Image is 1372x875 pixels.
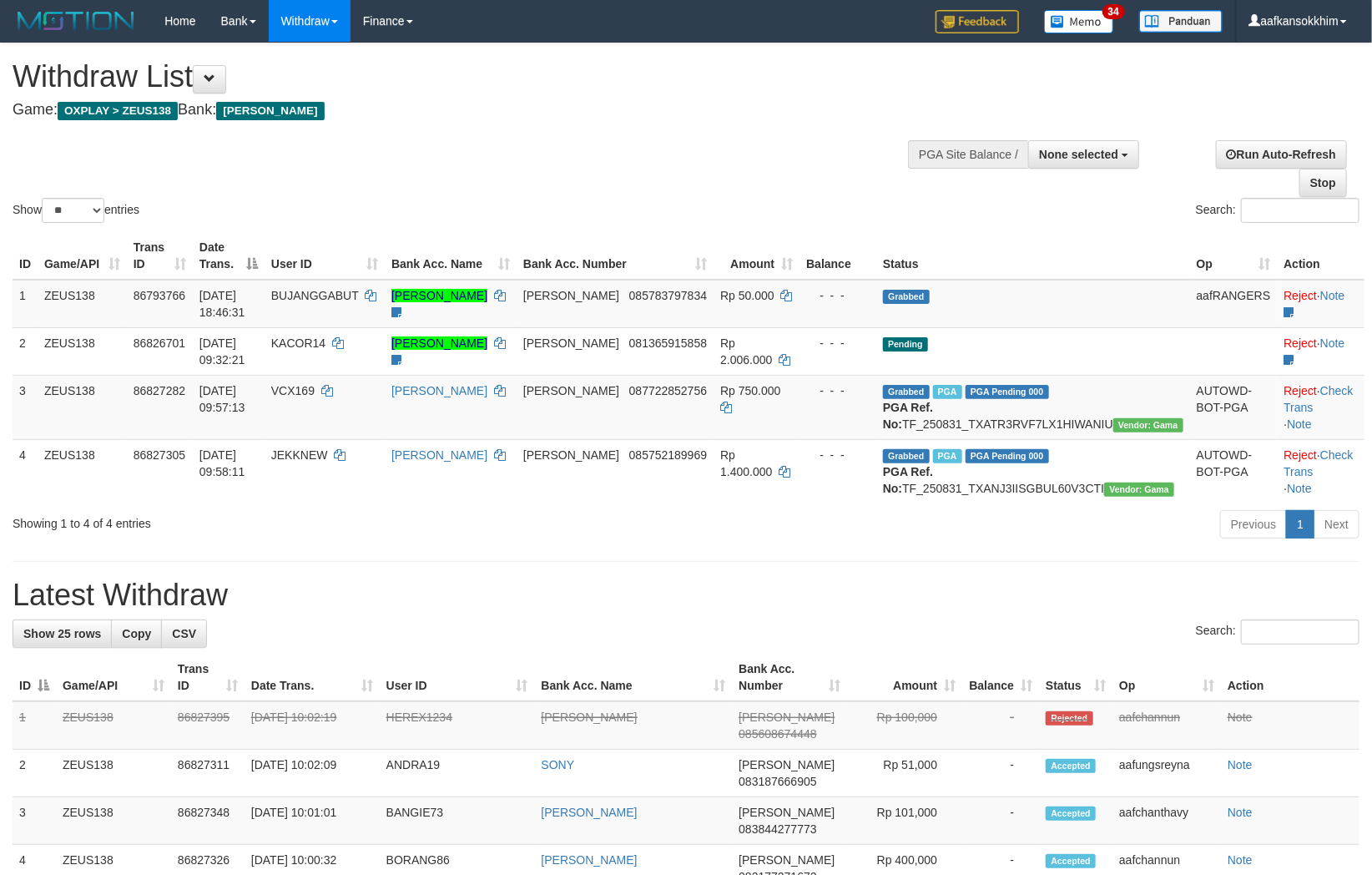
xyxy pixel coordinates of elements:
div: - - - [806,382,870,399]
span: 86827305 [134,448,185,462]
th: Date Trans.: activate to sort column ascending [245,654,380,701]
th: ID [13,232,38,280]
td: ZEUS138 [38,375,127,439]
div: - - - [806,335,870,352]
th: Date Trans.: activate to sort column descending [193,232,265,280]
div: PGA Site Balance / [908,140,1028,169]
th: Bank Acc. Name: activate to sort column ascending [535,654,733,701]
b: PGA Ref. No: [883,465,933,495]
span: Copy 085752189969 to clipboard [629,448,707,462]
th: Trans ID: activate to sort column ascending [171,654,245,701]
td: · · [1277,439,1364,503]
span: [PERSON_NAME] [739,711,835,724]
td: 86827311 [171,750,245,797]
th: Game/API: activate to sort column ascending [56,654,171,701]
img: MOTION_logo.png [13,8,139,33]
span: Pending [883,337,928,352]
td: aafchannun [1112,701,1221,750]
span: [PERSON_NAME] [523,289,619,302]
td: - [962,701,1039,750]
span: Vendor URL: https://trx31.1velocity.biz [1104,483,1174,497]
span: [PERSON_NAME] [523,448,619,462]
a: Reject [1284,448,1317,462]
a: SONY [542,758,575,771]
span: Show 25 rows [23,627,101,640]
span: Rejected [1046,711,1092,726]
span: None selected [1039,148,1118,161]
span: CSV [172,627,196,640]
span: BUJANGGABUT [271,289,359,302]
td: · · [1277,375,1364,439]
th: Bank Acc. Number: activate to sort column ascending [732,654,847,701]
th: User ID: activate to sort column ascending [380,654,535,701]
span: PGA Pending [966,385,1049,399]
span: OXPLAY > ZEUS138 [58,102,178,120]
td: Rp 51,000 [847,750,962,797]
td: Rp 100,000 [847,701,962,750]
div: - - - [806,447,870,463]
td: ZEUS138 [56,797,171,845]
td: ZEUS138 [56,701,171,750]
span: JEKKNEW [271,448,328,462]
th: Status: activate to sort column ascending [1039,654,1112,701]
span: Copy 081365915858 to clipboard [629,336,707,350]
td: ANDRA19 [380,750,535,797]
a: Stop [1299,169,1347,197]
a: Next [1314,510,1359,539]
td: · [1277,327,1364,375]
td: TF_250831_TXATR3RVF7LX1HIWANIU [876,375,1190,439]
a: CSV [161,620,207,648]
span: Rp 2.006.000 [720,336,772,367]
span: [DATE] 09:57:13 [199,384,245,414]
td: TF_250831_TXANJ3IISGBUL60V3CTI [876,439,1190,503]
span: Accepted [1046,807,1096,821]
a: Note [1228,853,1253,867]
a: Reject [1284,289,1317,302]
td: ZEUS138 [38,280,127,328]
th: Action [1277,232,1364,280]
span: [PERSON_NAME] [739,758,835,771]
label: Search: [1196,198,1359,223]
a: [PERSON_NAME] [391,448,487,462]
td: 86827348 [171,797,245,845]
a: [PERSON_NAME] [391,384,487,397]
span: KACOR14 [271,336,325,350]
td: 3 [13,375,38,439]
a: [PERSON_NAME] [542,806,638,819]
th: Amount: activate to sort column ascending [847,654,962,701]
td: ZEUS138 [56,750,171,797]
span: [DATE] 09:58:11 [199,448,245,478]
td: BANGIE73 [380,797,535,845]
th: Op: activate to sort column ascending [1190,232,1278,280]
span: Copy 085783797834 to clipboard [629,289,707,302]
span: Rp 1.400.000 [720,448,772,478]
td: HEREX1234 [380,701,535,750]
input: Search: [1241,198,1359,223]
span: [PERSON_NAME] [739,806,835,819]
td: [DATE] 10:02:19 [245,701,380,750]
img: Button%20Memo.svg [1044,10,1114,33]
a: Check Trans [1284,384,1353,414]
td: [DATE] 10:01:01 [245,797,380,845]
td: · [1277,280,1364,328]
a: Check Trans [1284,448,1353,478]
span: Vendor URL: https://trx31.1velocity.biz [1113,418,1183,432]
button: None selected [1028,140,1139,169]
span: [PERSON_NAME] [523,336,619,350]
th: ID: activate to sort column descending [13,654,56,701]
span: [DATE] 18:46:31 [199,289,245,319]
th: User ID: activate to sort column ascending [265,232,385,280]
a: Note [1228,806,1253,819]
span: Accepted [1046,759,1096,773]
span: Copy 083187666905 to clipboard [739,775,816,788]
td: AUTOWD-BOT-PGA [1190,439,1278,503]
span: [PERSON_NAME] [739,853,835,867]
td: [DATE] 10:02:09 [245,750,380,797]
a: Reject [1284,336,1317,350]
span: PGA Pending [966,449,1049,463]
td: aafungsreyna [1112,750,1221,797]
span: Grabbed [883,385,930,399]
span: Copy [122,627,151,640]
span: Grabbed [883,290,930,304]
th: Game/API: activate to sort column ascending [38,232,127,280]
